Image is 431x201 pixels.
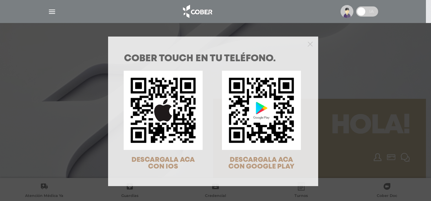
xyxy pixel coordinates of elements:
[228,157,294,170] span: DESCARGALA ACA CON GOOGLE PLAY
[222,71,301,150] img: qr-code
[124,54,302,64] h1: COBER TOUCH en tu teléfono.
[124,71,203,150] img: qr-code
[131,157,195,170] span: DESCARGALA ACA CON IOS
[308,41,313,47] button: Close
